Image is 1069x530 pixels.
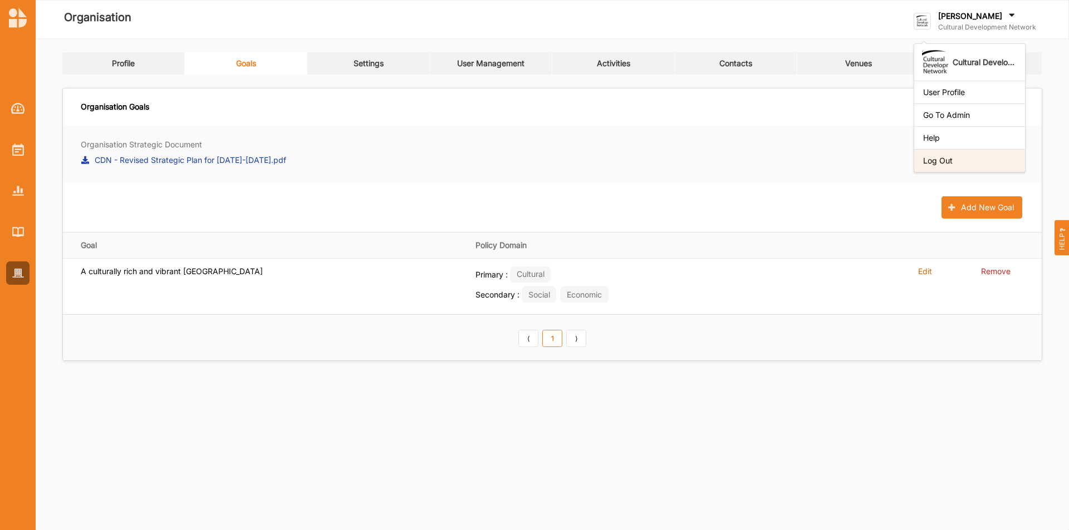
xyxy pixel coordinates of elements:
[923,110,1016,120] div: Go To Admin
[11,103,25,114] img: Dashboard
[9,8,27,28] img: logo
[12,143,24,156] img: Activities
[475,240,865,250] div: Policy Domain
[597,58,630,68] div: Activities
[510,266,551,283] div: Cultural
[81,154,286,170] a: CDN - Revised Strategic Plan for [DATE]-[DATE].pdf
[6,97,30,120] a: Dashboard
[517,328,589,347] div: Pagination Navigation
[81,240,460,250] div: Goal
[6,138,30,161] a: Activities
[566,330,586,348] a: Next item
[719,58,752,68] div: Contacts
[923,87,1016,97] div: User Profile
[923,133,1016,143] div: Help
[112,58,135,68] div: Profile
[518,330,538,348] a: Previous item
[236,58,256,68] div: Goals
[914,13,931,30] img: logo
[12,186,24,195] img: Reports
[938,23,1036,32] label: Cultural Development Network
[542,330,562,348] a: 1
[12,269,24,278] img: Organisation
[845,58,872,68] div: Venues
[918,266,932,276] label: Edit
[938,11,1002,21] label: [PERSON_NAME]
[941,196,1022,219] button: Add New Goal
[475,269,508,279] span: Primary :
[81,266,263,276] label: A culturally rich and vibrant [GEOGRAPHIC_DATA]
[560,286,608,303] div: Economic
[6,220,30,244] a: Library
[475,290,519,299] span: Secondary :
[981,266,1011,276] label: Remove
[81,139,202,150] label: Organisation Strategic Document
[6,179,30,202] a: Reports
[522,286,556,303] div: Social
[81,97,149,117] div: Organisation Goals
[354,58,384,68] div: Settings
[64,8,131,27] label: Organisation
[12,227,24,236] img: Library
[457,58,524,68] div: User Management
[95,154,286,166] label: CDN - Revised Strategic Plan for [DATE]-[DATE].pdf
[6,261,30,285] a: Organisation
[923,156,1016,166] div: Log Out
